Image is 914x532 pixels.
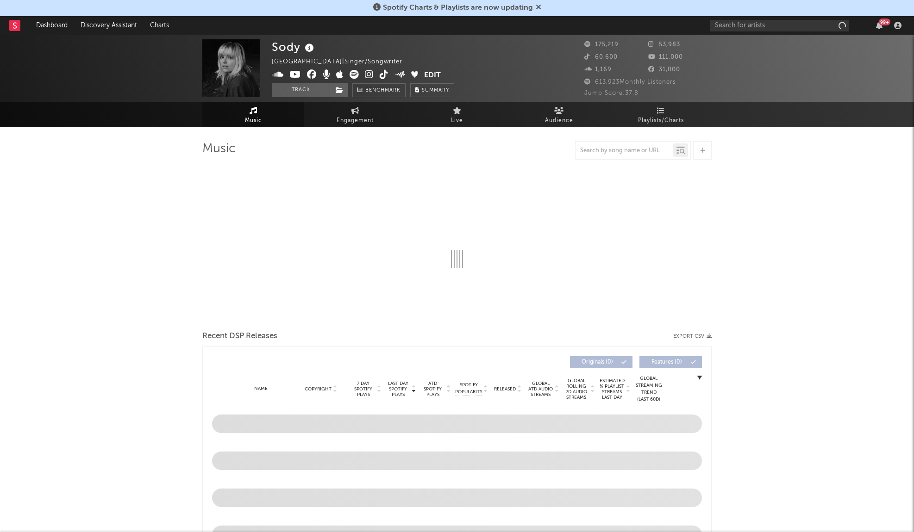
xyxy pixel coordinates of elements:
div: Sody [272,39,316,55]
span: Spotify Charts & Playlists are now updating [383,4,533,12]
span: Spotify Popularity [455,382,482,396]
input: Search by song name or URL [576,147,673,155]
span: Music [245,115,262,126]
button: Export CSV [673,334,712,339]
div: Name [231,385,291,392]
span: Engagement [337,115,374,126]
a: Discovery Assistant [74,16,144,35]
input: Search for artists [710,20,849,31]
span: Released [494,386,516,392]
span: Global Rolling 7D Audio Streams [563,378,589,400]
span: 60,600 [584,54,618,60]
div: Global Streaming Trend (Last 60D) [635,375,663,403]
button: Originals(0) [570,356,632,368]
span: Global ATD Audio Streams [528,381,553,397]
span: 1,169 [584,67,612,73]
a: Live [406,102,508,127]
a: Playlists/Charts [610,102,712,127]
a: Charts [144,16,175,35]
span: Originals ( 0 ) [576,359,619,365]
a: Engagement [304,102,406,127]
span: Copyright [305,386,332,392]
span: Jump Score: 37.8 [584,90,639,96]
span: Audience [545,115,573,126]
span: 613,923 Monthly Listeners [584,79,676,85]
span: 175,219 [584,42,619,48]
span: Recent DSP Releases [202,331,277,342]
span: Playlists/Charts [638,115,684,126]
a: Music [202,102,304,127]
span: Benchmark [365,85,401,96]
span: Summary [422,88,449,93]
span: Live [451,115,463,126]
span: Estimated % Playlist Streams Last Day [599,378,625,400]
span: Dismiss [536,4,541,12]
span: 7 Day Spotify Plays [351,381,376,397]
button: Edit [424,70,441,81]
span: ATD Spotify Plays [420,381,445,397]
div: [GEOGRAPHIC_DATA] | Singer/Songwriter [272,56,413,68]
button: Summary [410,83,454,97]
button: 99+ [876,22,883,29]
button: Track [272,83,330,97]
span: 111,000 [648,54,683,60]
a: Dashboard [30,16,74,35]
div: 99 + [879,19,890,25]
span: 53,983 [648,42,680,48]
span: 31,000 [648,67,680,73]
a: Audience [508,102,610,127]
span: Features ( 0 ) [645,359,688,365]
a: Benchmark [352,83,406,97]
button: Features(0) [639,356,702,368]
span: Last Day Spotify Plays [386,381,410,397]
